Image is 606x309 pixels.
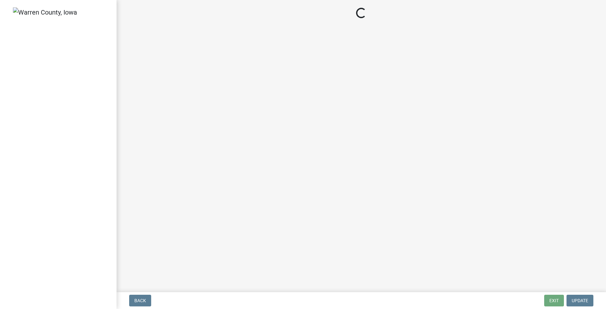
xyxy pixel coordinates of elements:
span: Update [572,298,588,303]
button: Exit [544,295,564,306]
button: Back [129,295,151,306]
span: Back [134,298,146,303]
button: Update [567,295,593,306]
img: Warren County, Iowa [13,7,77,17]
